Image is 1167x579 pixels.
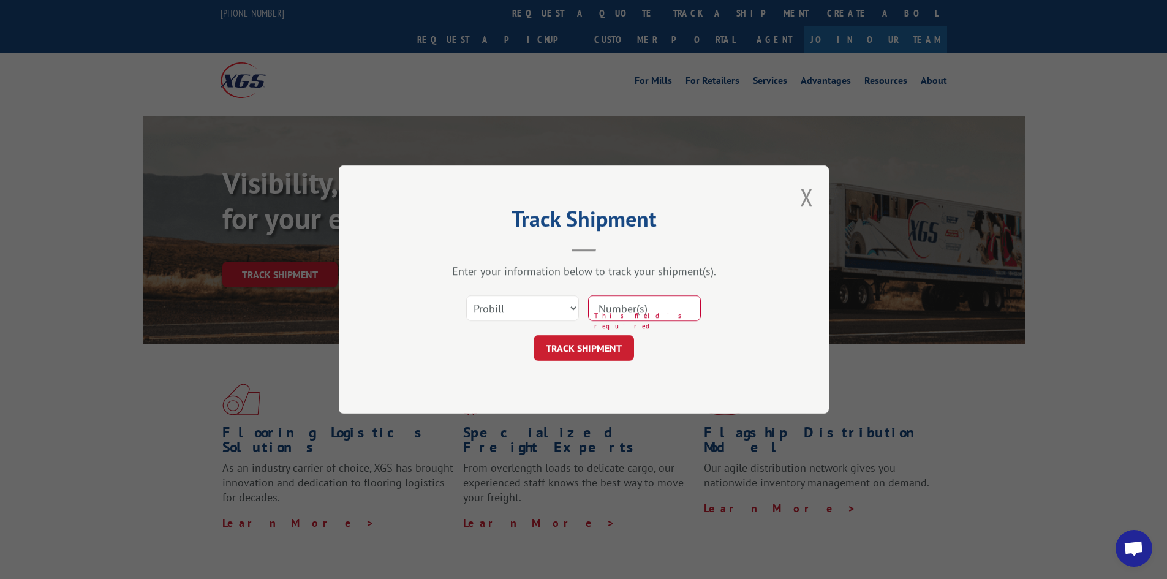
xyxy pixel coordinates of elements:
[594,311,701,331] span: This field is required
[588,295,701,321] input: Number(s)
[534,335,634,361] button: TRACK SHIPMENT
[400,210,768,233] h2: Track Shipment
[400,264,768,278] div: Enter your information below to track your shipment(s).
[1116,530,1152,567] div: Open chat
[800,181,814,213] button: Close modal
